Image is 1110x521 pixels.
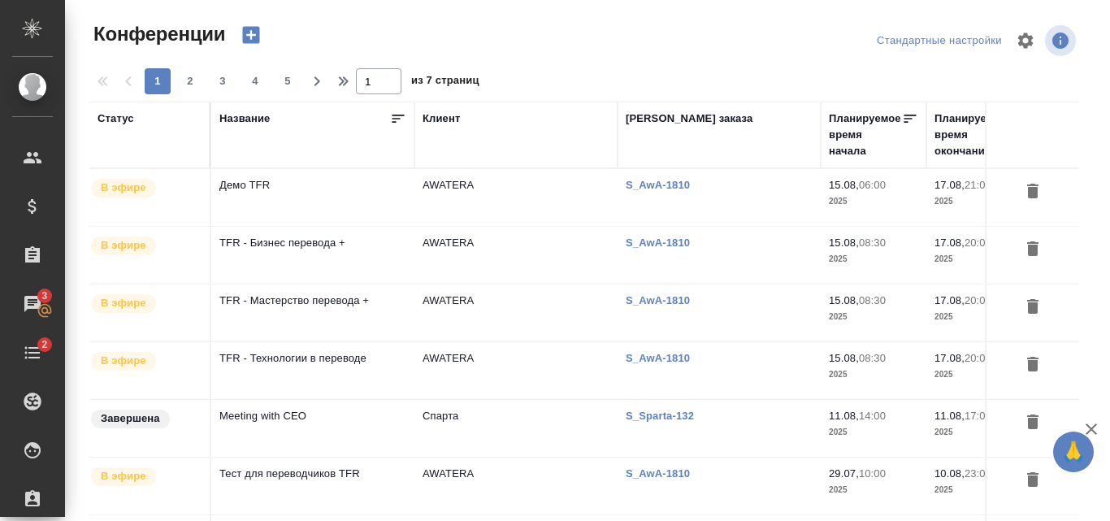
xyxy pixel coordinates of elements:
[965,237,991,249] p: 20:00
[210,68,236,94] button: 3
[873,28,1006,54] div: split button
[626,467,702,480] a: S_AwA-1810
[626,237,702,249] a: S_AwA-1810
[965,410,991,422] p: 17:00
[934,309,1024,325] p: 2025
[1006,21,1045,60] span: Настроить таблицу
[211,400,414,457] td: Meeting with CEO
[829,410,859,422] p: 11.08,
[4,332,61,373] a: 2
[32,336,57,353] span: 2
[965,179,991,191] p: 21:00
[829,251,918,267] p: 2025
[1019,235,1047,265] button: Удалить
[934,193,1024,210] p: 2025
[829,467,859,480] p: 29.07,
[859,410,886,422] p: 14:00
[829,482,918,498] p: 2025
[232,21,271,49] button: Создать
[829,294,859,306] p: 15.08,
[965,467,991,480] p: 23:00
[101,410,160,427] p: Завершена
[626,294,702,306] a: S_AwA-1810
[101,237,146,254] p: В эфире
[829,424,918,441] p: 2025
[32,288,57,304] span: 3
[423,111,460,127] div: Клиент
[934,111,1008,159] div: Планируемое время окончания
[177,68,203,94] button: 2
[1019,408,1047,438] button: Удалить
[859,467,886,480] p: 10:00
[965,294,991,306] p: 20:00
[89,21,225,47] span: Конференции
[1019,177,1047,207] button: Удалить
[965,352,991,364] p: 20:00
[414,169,618,226] td: AWATERA
[414,227,618,284] td: AWATERA
[829,367,918,383] p: 2025
[934,294,965,306] p: 17.08,
[211,284,414,341] td: TFR - Мастерство перевода +
[177,73,203,89] span: 2
[934,424,1024,441] p: 2025
[934,482,1024,498] p: 2025
[829,193,918,210] p: 2025
[626,352,702,364] a: S_AwA-1810
[934,251,1024,267] p: 2025
[829,309,918,325] p: 2025
[211,169,414,226] td: Демо TFR
[859,352,886,364] p: 08:30
[829,352,859,364] p: 15.08,
[411,71,479,94] span: из 7 страниц
[1019,466,1047,496] button: Удалить
[414,342,618,399] td: AWATERA
[210,73,236,89] span: 3
[934,237,965,249] p: 17.08,
[934,467,965,480] p: 10.08,
[626,410,706,422] a: S_Sparta-132
[1053,432,1094,472] button: 🙏
[414,458,618,514] td: AWATERA
[101,295,146,311] p: В эфире
[98,111,134,127] div: Статус
[934,352,965,364] p: 17.08,
[211,342,414,399] td: TFR - Технологии в переводе
[414,284,618,341] td: AWATERA
[626,179,702,191] a: S_AwA-1810
[934,179,965,191] p: 17.08,
[211,458,414,514] td: Тест для переводчиков TFR
[829,111,902,159] div: Планируемое время начала
[242,68,268,94] button: 4
[4,284,61,324] a: 3
[829,179,859,191] p: 15.08,
[1019,350,1047,380] button: Удалить
[211,227,414,284] td: TFR - Бизнес перевода +
[101,468,146,484] p: В эфире
[242,73,268,89] span: 4
[626,111,752,127] div: [PERSON_NAME] заказа
[829,237,859,249] p: 15.08,
[934,410,965,422] p: 11.08,
[859,294,886,306] p: 08:30
[859,237,886,249] p: 08:30
[1060,435,1087,469] span: 🙏
[275,73,301,89] span: 5
[101,353,146,369] p: В эфире
[101,180,146,196] p: В эфире
[219,111,270,127] div: Название
[934,367,1024,383] p: 2025
[414,400,618,457] td: Спарта
[275,68,301,94] button: 5
[859,179,886,191] p: 06:00
[1019,293,1047,323] button: Удалить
